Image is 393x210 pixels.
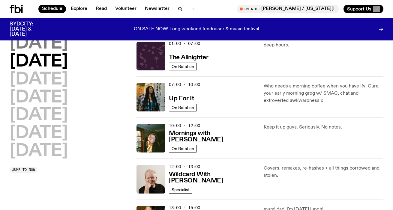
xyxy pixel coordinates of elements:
[264,42,383,49] p: deep hours.
[169,82,200,87] span: 07:00 - 10:00
[347,6,371,12] span: Support Us
[169,94,194,102] a: Up For It
[172,105,194,110] span: On Rotation
[169,53,208,61] a: The Allnighter
[169,164,200,170] span: 12:00 - 13:00
[67,5,91,13] a: Explore
[10,53,68,70] button: [DATE]
[169,104,197,111] a: On Rotation
[169,129,256,143] a: Mornings with [PERSON_NAME]
[169,130,256,143] h3: Mornings with [PERSON_NAME]
[264,124,383,131] p: Keep it up guys. Seriously. No notes.
[12,168,35,171] span: Jump to now
[10,35,68,52] button: [DATE]
[169,170,256,184] a: Wildcard With [PERSON_NAME]
[136,124,165,152] img: Freya smiles coyly as she poses for the image.
[10,143,68,160] button: [DATE]
[169,145,197,152] a: On Rotation
[169,186,192,194] a: Specialist
[169,96,194,102] h3: Up For It
[169,41,200,46] span: 01:00 - 07:00
[10,71,68,88] button: [DATE]
[10,89,68,106] button: [DATE]
[112,5,140,13] a: Volunteer
[169,55,208,61] h3: The Allnighter
[172,146,194,151] span: On Rotation
[169,171,256,184] h3: Wildcard With [PERSON_NAME]
[38,5,66,13] a: Schedule
[136,83,165,111] img: Ify - a Brown Skin girl with black braided twists, looking up to the side with her tongue stickin...
[169,123,200,129] span: 10:00 - 12:00
[10,107,68,124] button: [DATE]
[343,5,383,13] button: Support Us
[172,187,190,192] span: Specialist
[264,83,383,104] p: Who needs a morning coffee when you have Ify! Cure your early morning grog w/ SMAC, chat and extr...
[169,63,197,70] a: On Rotation
[141,5,173,13] a: Newsletter
[136,165,165,194] img: Stuart is smiling charmingly, wearing a black t-shirt against a stark white background.
[10,125,68,142] button: [DATE]
[237,5,339,13] button: On AirMornings with [PERSON_NAME] / [US_STATE][PERSON_NAME] Interview
[264,165,383,179] p: Covers, remakes, re-hashes + all things borrowed and stolen.
[172,64,194,69] span: On Rotation
[92,5,110,13] a: Read
[10,22,48,37] h3: SYDCITY: [DATE] & [DATE]
[10,167,37,173] button: Jump to now
[134,27,259,32] p: ON SALE NOW! Long weekend fundraiser & music festival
